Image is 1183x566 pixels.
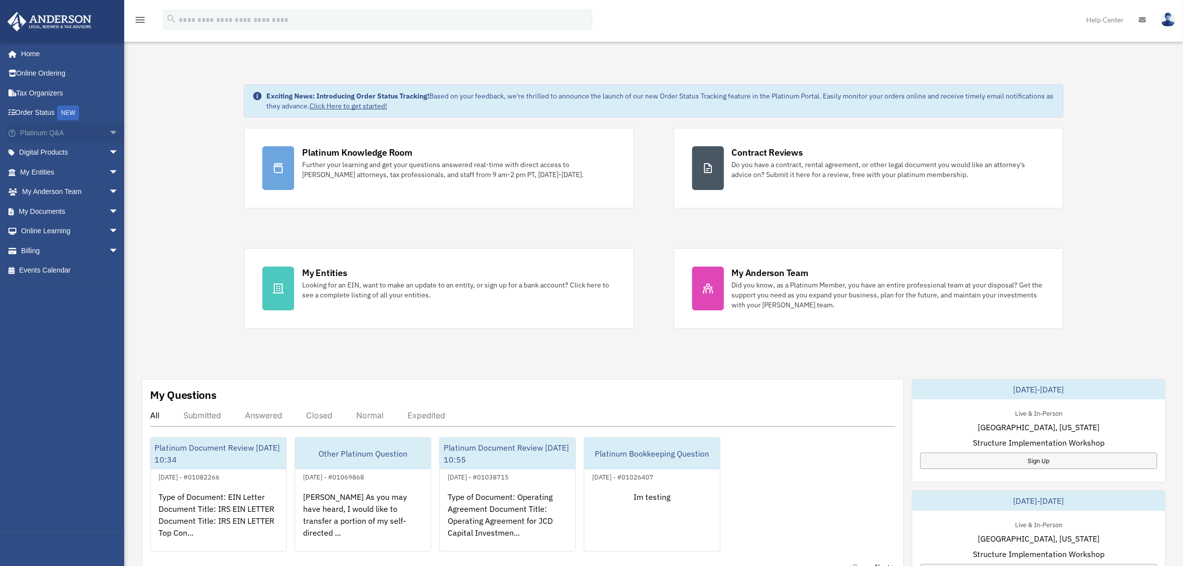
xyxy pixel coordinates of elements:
[407,410,445,420] div: Expedited
[732,267,808,279] div: My Anderson Team
[440,483,575,561] div: Type of Document: Operating Agreement Document Title: Operating Agreement for JCD Capital Investm...
[7,103,134,123] a: Order StatusNEW
[584,483,720,561] div: Im testing
[150,410,159,420] div: All
[295,438,431,470] div: Other Platinum Question
[973,548,1104,560] span: Structure Implementation Workshop
[920,453,1157,469] a: Sign Up
[244,128,633,208] a: Platinum Knowledge Room Further your learning and get your questions answered real-time with dire...
[109,182,129,202] span: arrow_drop_down
[266,91,1055,111] div: Based on your feedback, we're thrilled to announce the launch of our new Order Status Tracking fe...
[302,160,615,180] div: Further your learning and get your questions answered real-time with direct access to [PERSON_NAM...
[7,182,134,202] a: My Anderson Teamarrow_drop_down
[1161,12,1176,27] img: User Pic
[302,146,412,159] div: Platinum Knowledge Room
[151,471,228,481] div: [DATE] - #01082266
[7,64,134,84] a: Online Ordering
[973,437,1104,449] span: Structure Implementation Workshop
[912,491,1165,511] div: [DATE]-[DATE]
[674,128,1063,208] a: Contract Reviews Do you have a contract, rental agreement, or other legal document you would like...
[183,410,221,420] div: Submitted
[109,162,129,183] span: arrow_drop_down
[978,421,1100,433] span: [GEOGRAPHIC_DATA], [US_STATE]
[584,437,720,552] a: Platinum Bookkeeping Question[DATE] - #01026407Im testing
[109,201,129,222] span: arrow_drop_down
[302,280,615,300] div: Looking for an EIN, want to make an update to an entity, or sign up for a bank account? Click her...
[440,438,575,470] div: Platinum Document Review [DATE] 10:55
[7,261,134,281] a: Events Calendar
[109,241,129,261] span: arrow_drop_down
[244,248,633,329] a: My Entities Looking for an EIN, want to make an update to an entity, or sign up for a bank accoun...
[109,123,129,143] span: arrow_drop_down
[166,13,177,24] i: search
[440,471,517,481] div: [DATE] - #01038715
[150,437,287,552] a: Platinum Document Review [DATE] 10:34[DATE] - #01082266Type of Document: EIN Letter Document Titl...
[7,44,129,64] a: Home
[7,83,134,103] a: Tax Organizers
[439,437,576,552] a: Platinum Document Review [DATE] 10:55[DATE] - #01038715Type of Document: Operating Agreement Docu...
[109,143,129,163] span: arrow_drop_down
[7,241,134,261] a: Billingarrow_drop_down
[151,438,286,470] div: Platinum Document Review [DATE] 10:34
[295,483,431,561] div: [PERSON_NAME] As you may have heard, I would like to transfer a portion of my self-directed ...
[295,437,431,552] a: Other Platinum Question[DATE] - #01069868[PERSON_NAME] As you may have heard, I would like to tra...
[150,387,217,402] div: My Questions
[134,14,146,26] i: menu
[7,162,134,182] a: My Entitiesarrow_drop_down
[584,471,661,481] div: [DATE] - #01026407
[1007,407,1070,418] div: Live & In-Person
[674,248,1063,329] a: My Anderson Team Did you know, as a Platinum Member, you have an entire professional team at your...
[732,146,803,159] div: Contract Reviews
[978,533,1100,545] span: [GEOGRAPHIC_DATA], [US_STATE]
[4,12,94,31] img: Anderson Advisors Platinum Portal
[1007,519,1070,529] div: Live & In-Person
[302,267,347,279] div: My Entities
[7,221,134,241] a: Online Learningarrow_drop_down
[912,379,1165,399] div: [DATE]-[DATE]
[245,410,282,420] div: Answered
[109,221,129,242] span: arrow_drop_down
[7,201,134,221] a: My Documentsarrow_drop_down
[134,17,146,26] a: menu
[151,483,286,561] div: Type of Document: EIN Letter Document Title: IRS EIN LETTER Document Title: IRS EIN LETTER Top Co...
[306,410,332,420] div: Closed
[732,160,1045,180] div: Do you have a contract, rental agreement, or other legal document you would like an attorney's ad...
[310,101,387,110] a: Click Here to get started!
[266,92,429,100] strong: Exciting News: Introducing Order Status Tracking!
[7,143,134,163] a: Digital Productsarrow_drop_down
[7,123,134,143] a: Platinum Q&Aarrow_drop_down
[295,471,372,481] div: [DATE] - #01069868
[584,438,720,470] div: Platinum Bookkeeping Question
[356,410,384,420] div: Normal
[732,280,1045,310] div: Did you know, as a Platinum Member, you have an entire professional team at your disposal? Get th...
[57,105,79,120] div: NEW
